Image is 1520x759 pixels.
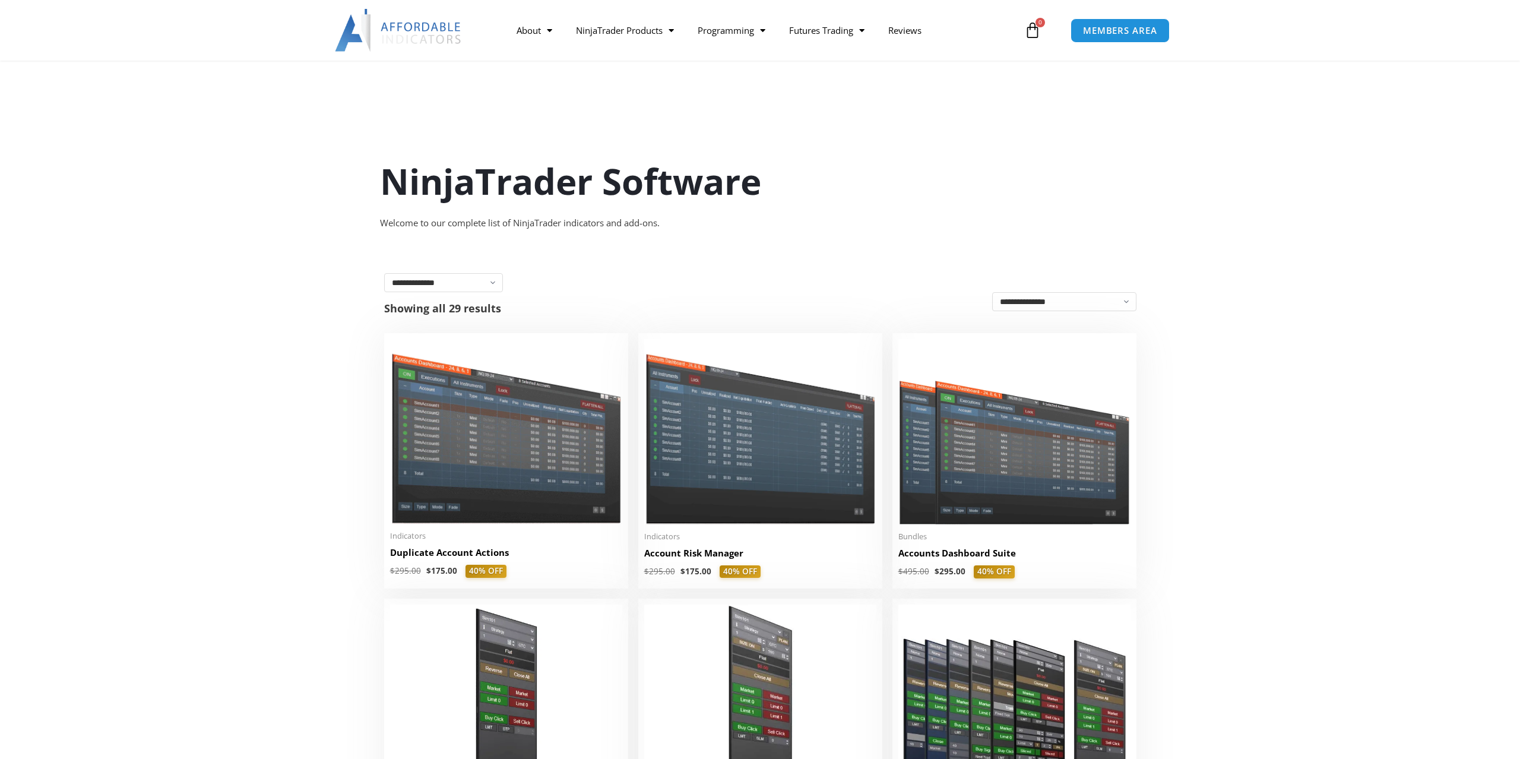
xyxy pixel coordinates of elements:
[390,565,421,576] bdi: 295.00
[1035,18,1045,27] span: 0
[505,17,1021,44] nav: Menu
[644,547,876,559] h2: Account Risk Manager
[876,17,933,44] a: Reviews
[898,532,1130,542] span: Bundles
[644,339,876,524] img: Account Risk Manager
[686,17,777,44] a: Programming
[777,17,876,44] a: Futures Trading
[1006,13,1059,48] a: 0
[390,546,622,565] a: Duplicate Account Actions
[564,17,686,44] a: NinjaTrader Products
[380,215,1140,232] div: Welcome to our complete list of NinjaTrader indicators and add-ons.
[644,547,876,565] a: Account Risk Manager
[898,547,1130,559] h2: Accounts Dashboard Suite
[384,303,501,314] p: Showing all 29 results
[1083,26,1157,35] span: MEMBERS AREA
[390,531,622,541] span: Indicators
[465,565,506,578] span: 40% OFF
[935,566,939,577] span: $
[390,339,622,524] img: Duplicate Account Actions
[505,17,564,44] a: About
[898,566,929,577] bdi: 495.00
[390,546,622,559] h2: Duplicate Account Actions
[680,566,711,577] bdi: 175.00
[974,565,1015,578] span: 40% OFF
[898,339,1130,524] img: Accounts Dashboard Suite
[335,9,463,52] img: LogoAI | Affordable Indicators – NinjaTrader
[644,566,675,577] bdi: 295.00
[720,565,761,578] span: 40% OFF
[992,292,1136,311] select: Shop order
[898,566,903,577] span: $
[935,566,965,577] bdi: 295.00
[644,532,876,542] span: Indicators
[380,156,1140,206] h1: NinjaTrader Software
[390,565,395,576] span: $
[426,565,457,576] bdi: 175.00
[644,566,649,577] span: $
[680,566,685,577] span: $
[1071,18,1170,43] a: MEMBERS AREA
[898,547,1130,565] a: Accounts Dashboard Suite
[426,565,431,576] span: $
